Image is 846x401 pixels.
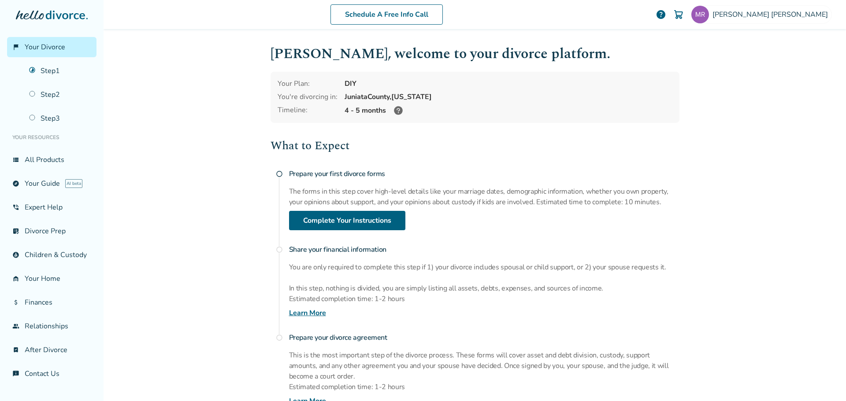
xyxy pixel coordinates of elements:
h2: What to Expect [271,137,679,155]
div: Your Plan: [278,79,338,88]
img: meghanr81@gmail.com [691,6,709,23]
div: 4 - 5 months [345,105,672,116]
h1: [PERSON_NAME] , welcome to your divorce platform. [271,43,679,65]
p: Estimated completion time: 1-2 hours [289,294,679,304]
a: Learn More [289,308,326,318]
h4: Prepare your first divorce forms [289,165,679,183]
div: Juniata County, [US_STATE] [345,92,672,102]
a: help [656,9,666,20]
a: attach_moneyFinances [7,292,96,313]
p: In this step, nothing is divided, you are simply listing all assets, debts, expenses, and sources... [289,272,679,294]
a: list_alt_checkDivorce Prep [7,221,96,241]
span: radio_button_unchecked [276,246,283,253]
div: Timeline: [278,105,338,116]
a: phone_in_talkExpert Help [7,197,96,217]
span: AI beta [65,179,82,188]
iframe: Chat Widget [802,359,846,401]
a: bookmark_checkAfter Divorce [7,340,96,360]
a: Schedule A Free Info Call [330,4,443,25]
span: attach_money [12,299,19,306]
span: account_child [12,251,19,258]
h4: Share your financial information [289,241,679,258]
a: Complete Your Instructions [289,211,405,230]
a: Step3 [24,108,96,129]
span: phone_in_talk [12,204,19,211]
p: The forms in this step cover high-level details like your marriage dates, demographic information... [289,186,679,207]
span: garage_home [12,275,19,282]
span: flag_2 [12,44,19,51]
a: Step2 [24,85,96,105]
h4: Prepare your divorce agreement [289,329,679,346]
span: explore [12,180,19,187]
p: Estimated completion time: 1-2 hours [289,382,679,392]
span: radio_button_unchecked [276,170,283,177]
a: garage_homeYour Home [7,269,96,289]
a: Step1 [24,61,96,81]
span: list_alt_check [12,228,19,235]
p: You are only required to complete this step if 1) your divorce includes spousal or child support,... [289,262,679,272]
img: Cart [673,9,684,20]
a: exploreYour GuideAI beta [7,173,96,194]
a: flag_2Your Divorce [7,37,96,57]
span: bookmark_check [12,346,19,353]
a: groupRelationships [7,316,96,336]
span: group [12,323,19,330]
span: chat_info [12,370,19,377]
span: radio_button_unchecked [276,334,283,341]
span: [PERSON_NAME] [PERSON_NAME] [712,10,831,19]
p: This is the most important step of the divorce process. These forms will cover asset and debt div... [289,350,679,382]
a: account_childChildren & Custody [7,245,96,265]
a: chat_infoContact Us [7,364,96,384]
a: view_listAll Products [7,150,96,170]
div: You're divorcing in: [278,92,338,102]
li: Your Resources [7,129,96,146]
div: DIY [345,79,672,88]
span: Your Divorce [25,42,65,52]
span: view_list [12,156,19,163]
